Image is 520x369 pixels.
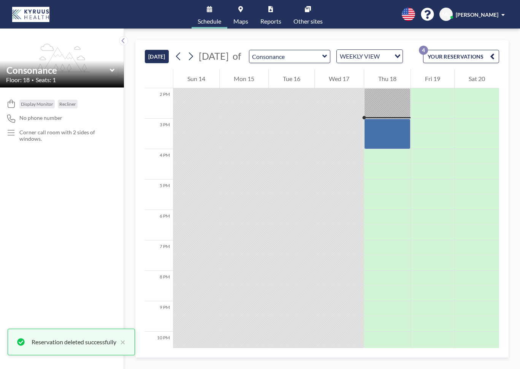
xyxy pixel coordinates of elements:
[21,101,53,107] span: Display Monitor
[315,69,363,88] div: Wed 17
[260,18,281,24] span: Reports
[419,46,428,55] p: 4
[145,149,173,180] div: 4 PM
[364,69,411,88] div: Thu 18
[269,69,314,88] div: Tue 16
[19,129,109,142] p: Corner call room with 2 sides of windows.
[59,101,76,107] span: Recliner
[411,69,454,88] div: Fri 19
[145,180,173,210] div: 5 PM
[233,50,241,62] span: of
[12,7,49,22] img: organization-logo
[6,76,30,84] span: Floor: 18
[145,301,173,332] div: 9 PM
[173,69,219,88] div: Sun 14
[249,50,322,63] input: Consonance
[32,337,116,347] div: Reservation deleted successfully
[442,11,450,18] span: MC
[6,65,110,76] input: Consonance
[199,50,229,62] span: [DATE]
[423,50,499,63] button: YOUR RESERVATIONS4
[456,11,498,18] span: [PERSON_NAME]
[32,78,34,83] span: •
[145,332,173,362] div: 10 PM
[145,50,169,63] button: [DATE]
[220,69,268,88] div: Mon 15
[145,240,173,271] div: 7 PM
[198,18,221,24] span: Schedule
[145,210,173,240] div: 6 PM
[145,119,173,149] div: 3 PM
[338,51,381,61] span: WEEKLY VIEW
[293,18,323,24] span: Other sites
[145,88,173,119] div: 2 PM
[337,50,403,63] div: Search for option
[233,18,248,24] span: Maps
[19,115,62,121] span: No phone number
[145,271,173,301] div: 8 PM
[382,51,390,61] input: Search for option
[116,337,125,347] button: close
[36,76,56,84] span: Seats: 1
[455,69,499,88] div: Sat 20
